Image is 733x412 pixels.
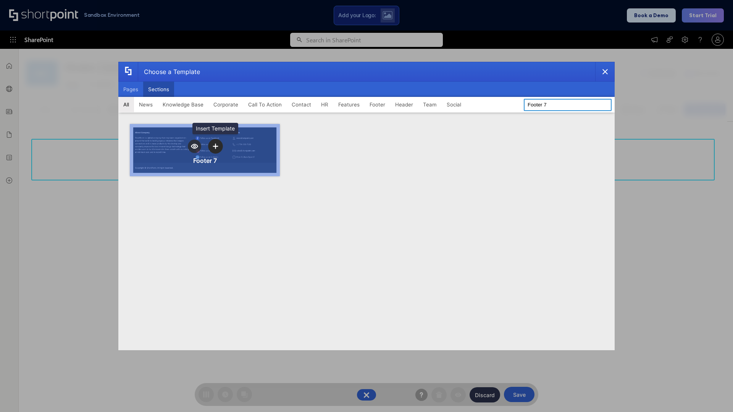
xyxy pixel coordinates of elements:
iframe: Chat Widget [695,375,733,412]
button: News [134,97,158,112]
button: Sections [143,82,174,97]
button: Features [333,97,365,112]
button: Contact [287,97,316,112]
button: Knowledge Base [158,97,208,112]
button: Header [390,97,418,112]
button: Corporate [208,97,243,112]
button: Team [418,97,442,112]
button: Footer [365,97,390,112]
button: Call To Action [243,97,287,112]
button: All [118,97,134,112]
button: HR [316,97,333,112]
div: template selector [118,62,615,350]
button: Social [442,97,466,112]
div: Choose a Template [138,62,200,81]
input: Search [524,99,612,111]
div: Footer 7 [193,157,217,164]
button: Pages [118,82,143,97]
